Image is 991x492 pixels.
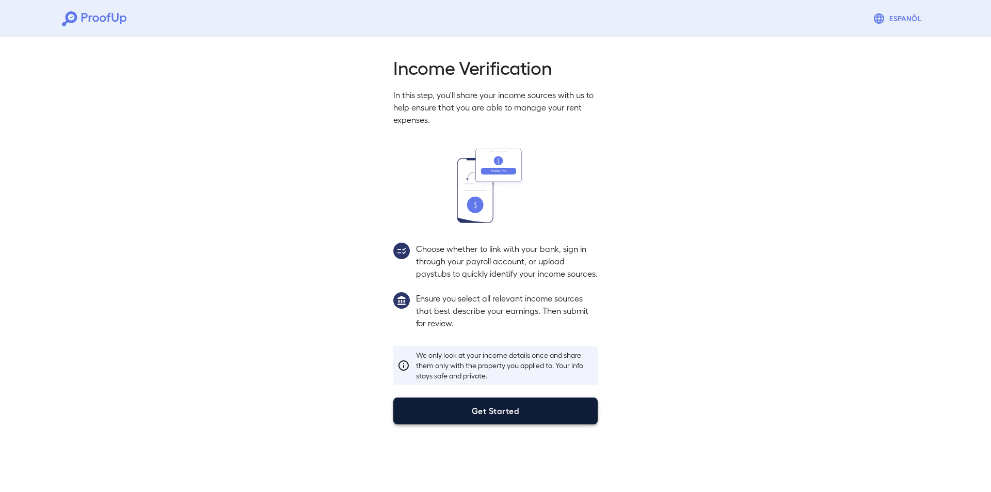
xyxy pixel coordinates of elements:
[393,243,410,259] img: group2.svg
[869,8,929,29] button: Espanõl
[416,292,598,329] p: Ensure you select all relevant income sources that best describe your earnings. Then submit for r...
[393,89,598,126] p: In this step, you'll share your income sources with us to help ensure that you are able to manage...
[393,398,598,424] button: Get Started
[416,243,598,280] p: Choose whether to link with your bank, sign in through your payroll account, or upload paystubs t...
[393,56,598,78] h2: Income Verification
[457,149,534,223] img: transfer_money.svg
[416,350,594,381] p: We only look at your income details once and share them only with the property you applied to. Yo...
[393,292,410,309] img: group1.svg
